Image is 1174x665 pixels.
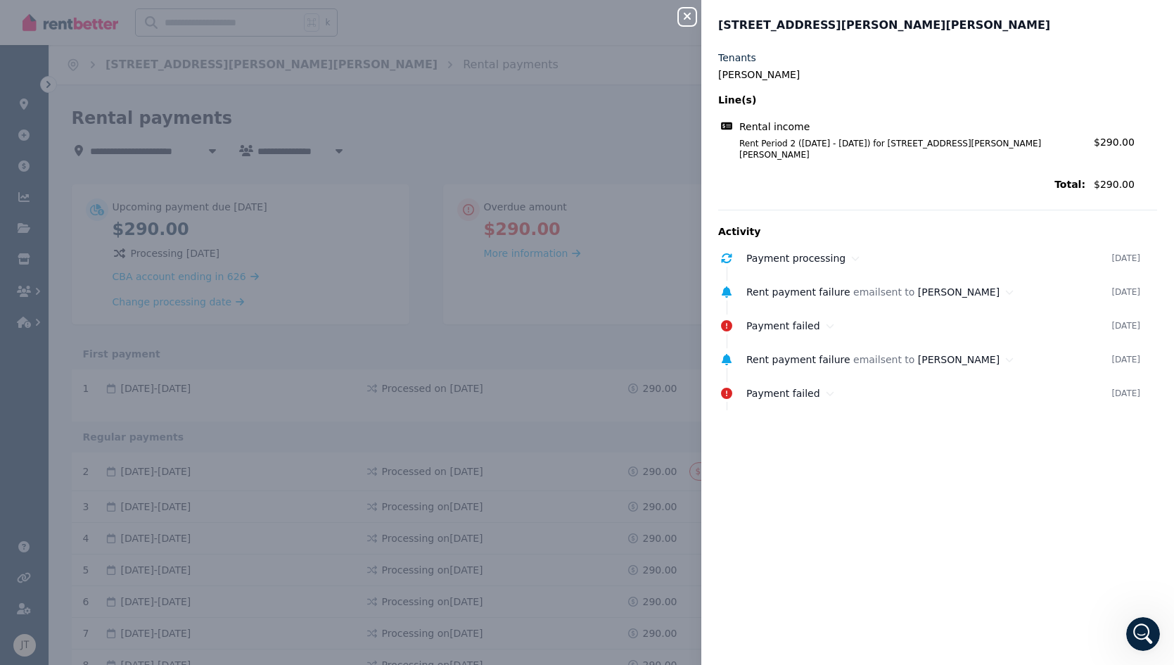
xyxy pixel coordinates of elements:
[11,317,270,414] div: Dan says…
[23,325,219,380] div: Thanks for your patience [PERSON_NAME]! It looks like the tenant didn't have sufficient funds at ...
[62,117,259,144] div: at the moment Im only getting the 'payment failed' message
[67,461,78,472] button: Upload attachment
[718,17,1050,34] span: [STREET_ADDRESS][PERSON_NAME][PERSON_NAME]
[68,18,169,32] p: Active in the last 15m
[1111,320,1140,331] time: [DATE]
[746,253,846,264] span: Payment processing
[197,423,259,437] div: thanks mate
[22,461,33,472] button: Emoji picker
[236,275,270,306] div: ok
[718,68,1157,82] legend: [PERSON_NAME]
[247,284,259,298] div: ok
[241,455,264,478] button: Send a message…
[9,6,36,32] button: go back
[1111,286,1140,298] time: [DATE]
[62,57,259,99] div: is it possible to know if payment failed due to insufficient funds or due to issues with direct d...
[746,388,820,399] span: Payment failed
[718,224,1157,239] p: Activity
[746,285,1111,299] div: email sent to
[1094,137,1135,148] span: $290.00
[23,392,141,400] div: [PERSON_NAME] • 20m ago
[11,49,270,108] div: Jamie says…
[718,177,1085,191] span: Total:
[1111,354,1140,365] time: [DATE]
[746,353,1111,367] div: email sent to
[918,354,1000,365] span: [PERSON_NAME]
[51,49,270,107] div: is it possible to know if payment failed due to insufficient funds or due to issues with direct d...
[11,164,231,264] div: Let me raise this with the team and confirm with you shortly. As I don't want to hold you over ch...
[746,354,850,365] span: Rent payment failure
[51,108,270,153] div: at the moment Im only getting the 'payment failed' message
[245,6,272,32] button: Home
[1111,388,1140,399] time: [DATE]
[11,275,270,317] div: Jamie says…
[1111,253,1140,264] time: [DATE]
[746,286,850,298] span: Rent payment failure
[739,120,810,134] span: Rental income
[1126,617,1160,651] iframe: Intercom live chat
[11,414,270,447] div: Jamie says…
[718,51,756,65] label: Tenants
[12,431,269,455] textarea: Message…
[746,320,820,331] span: Payment failed
[44,461,56,472] button: Gif picker
[918,286,1000,298] span: [PERSON_NAME]
[11,108,270,164] div: Jamie says…
[11,317,231,388] div: Thanks for your patience [PERSON_NAME]! It looks like the tenant didn't have sufficient funds at ...
[1094,177,1157,191] span: $290.00
[11,164,270,275] div: Dan says…
[23,172,219,255] div: Let me raise this with the team and confirm with you shortly. As I don't want to hold you over ch...
[40,8,63,30] img: Profile image for Dan
[722,138,1085,160] span: Rent Period 2 ([DATE] - [DATE]) for [STREET_ADDRESS][PERSON_NAME][PERSON_NAME]
[186,414,270,445] div: thanks mate
[68,7,160,18] h1: [PERSON_NAME]
[718,93,1085,107] span: Line(s)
